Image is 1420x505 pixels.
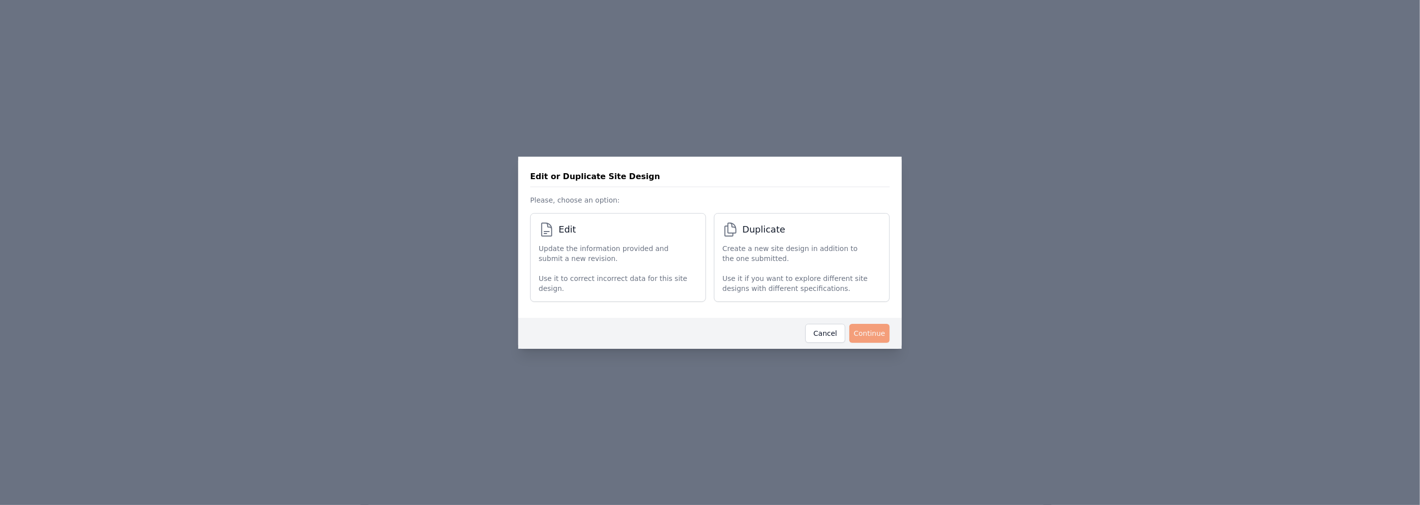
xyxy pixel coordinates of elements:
span: Edit [559,223,576,237]
p: Create a new site design in addition to the one submitted. [722,244,871,263]
button: Cancel [805,324,845,343]
span: Duplicate [742,223,785,237]
h3: Edit or Duplicate Site Design [530,171,660,183]
p: Please, choose an option: [530,187,890,205]
button: Continue [849,324,890,343]
p: Update the information provided and submit a new revision. [539,244,688,263]
p: Use it if you want to explore different site designs with different specifications. [722,273,871,293]
p: Use it to correct incorrect data for this site design. [539,273,688,293]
